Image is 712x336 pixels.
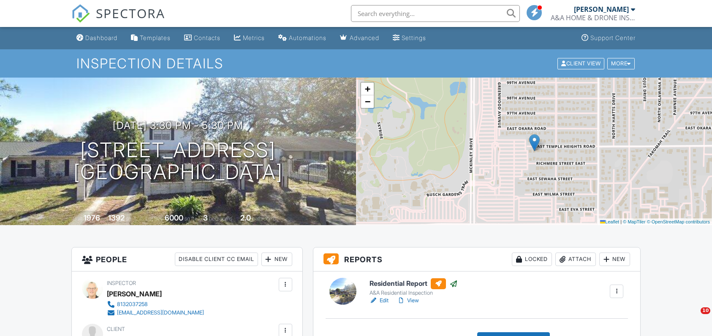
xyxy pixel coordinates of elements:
div: [PERSON_NAME] [574,5,629,13]
input: Search everything... [351,5,520,22]
div: Contacts [194,34,220,41]
div: 1976 [84,213,100,222]
span: bedrooms [209,215,232,222]
div: [PERSON_NAME] [107,288,162,300]
span: | [620,219,622,224]
a: Client View [557,60,606,66]
div: Automations [289,34,326,41]
a: Support Center [578,30,639,46]
div: 8132037258 [117,301,148,308]
div: 6000 [165,213,183,222]
a: Zoom in [361,83,374,95]
h6: Residential Report [370,278,458,289]
div: More [607,58,635,69]
span: 10 [701,307,710,314]
div: Advanced [350,34,379,41]
h3: [DATE] 3:30 pm - 5:30 pm [113,120,243,131]
span: Built [73,215,82,222]
h3: People [72,247,302,271]
h3: Reports [313,247,641,271]
span: SPECTORA [96,4,165,22]
iframe: Intercom live chat [683,307,704,328]
div: Metrics [243,34,265,41]
div: 1392 [108,213,125,222]
img: The Best Home Inspection Software - Spectora [71,4,90,23]
div: Dashboard [85,34,117,41]
div: A&A HOME & DRONE INSPECTIONS, LLC [551,13,635,22]
a: SPECTORA [71,11,165,29]
a: Metrics [231,30,268,46]
span: − [365,96,370,107]
a: Zoom out [361,95,374,108]
a: Leaflet [600,219,619,224]
div: Attach [555,253,596,266]
div: Disable Client CC Email [175,253,258,266]
a: 8132037258 [107,300,204,309]
a: View [397,296,419,305]
div: Locked [512,253,552,266]
div: Settings [402,34,426,41]
span: + [365,83,370,94]
h1: [STREET_ADDRESS] [GEOGRAPHIC_DATA] [73,139,283,184]
a: Edit [370,296,389,305]
a: Dashboard [73,30,121,46]
h1: Inspection Details [76,56,635,71]
span: Client [107,326,125,332]
div: 3 [203,213,208,222]
a: Contacts [181,30,224,46]
a: © OpenStreetMap contributors [647,219,710,224]
a: Settings [389,30,429,46]
span: Lot Size [146,215,163,222]
div: New [261,253,292,266]
div: Client View [557,58,604,69]
span: Inspector [107,280,136,286]
span: sq. ft. [126,215,138,222]
a: Automations (Basic) [275,30,330,46]
div: 2.0 [240,213,251,222]
span: bathrooms [252,215,276,222]
a: Templates [128,30,174,46]
a: Advanced [337,30,383,46]
div: Templates [140,34,171,41]
img: Marker [529,134,540,151]
div: New [599,253,630,266]
a: [EMAIL_ADDRESS][DOMAIN_NAME] [107,309,204,317]
a: © MapTiler [623,219,646,224]
div: Support Center [590,34,636,41]
a: Residential Report A&A Residential Inspection [370,278,458,297]
span: sq.ft. [185,215,195,222]
div: [EMAIL_ADDRESS][DOMAIN_NAME] [117,309,204,316]
div: A&A Residential Inspection [370,290,458,296]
